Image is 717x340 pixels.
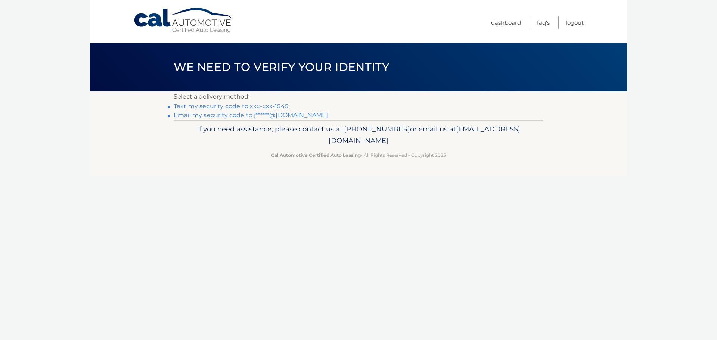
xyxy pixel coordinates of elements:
strong: Cal Automotive Certified Auto Leasing [271,152,361,158]
span: We need to verify your identity [174,60,389,74]
a: Text my security code to xxx-xxx-1545 [174,103,288,110]
p: If you need assistance, please contact us at: or email us at [179,123,538,147]
span: [PHONE_NUMBER] [344,125,410,133]
a: Dashboard [491,16,521,29]
a: Logout [566,16,584,29]
p: - All Rights Reserved - Copyright 2025 [179,151,538,159]
a: Email my security code to j******@[DOMAIN_NAME] [174,112,328,119]
a: Cal Automotive [133,7,234,34]
a: FAQ's [537,16,550,29]
p: Select a delivery method: [174,91,543,102]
